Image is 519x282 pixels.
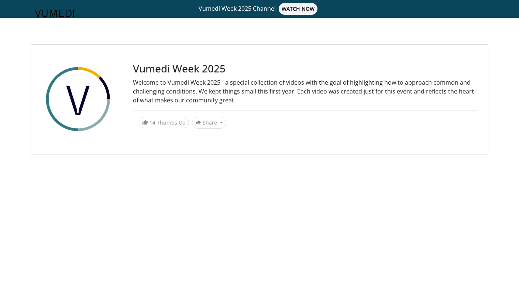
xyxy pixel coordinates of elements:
a: 14 Thumbs Up [139,117,189,128]
img: VuMedi Logo [35,10,74,17]
button: Share [192,117,226,129]
h3: Vumedi Week 2025 [133,62,478,75]
span: 14 [149,119,155,126]
div: Welcome to Vumedi Week 2025 - a special collection of videos with the goal of highlighting how to... [133,78,478,105]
